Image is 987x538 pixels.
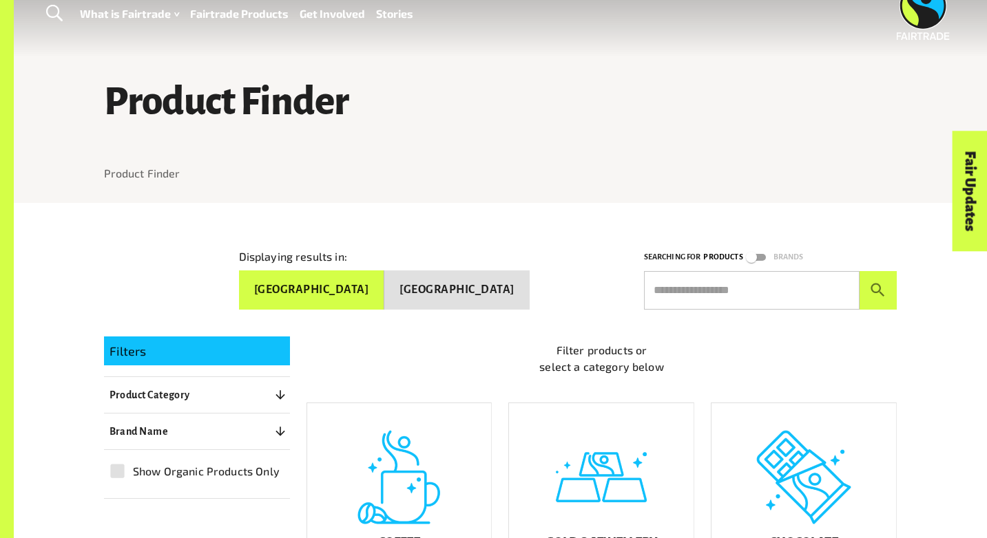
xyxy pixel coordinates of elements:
a: What is Fairtrade [80,4,179,24]
p: Product Category [110,387,190,403]
p: Displaying results in: [239,248,347,265]
a: Product Finder [104,166,180,180]
a: Stories [376,4,413,24]
nav: breadcrumb [104,165,897,182]
p: Searching for [644,250,701,263]
h1: Product Finder [104,80,897,122]
span: Show Organic Products Only [133,463,280,480]
button: [GEOGRAPHIC_DATA] [239,270,385,310]
button: Brand Name [104,419,290,444]
p: Brand Name [110,423,169,440]
button: Product Category [104,383,290,407]
p: Brands [773,250,804,263]
a: Get Involved [300,4,365,24]
p: Filters [110,342,284,361]
p: Filter products or select a category below [307,342,897,375]
button: [GEOGRAPHIC_DATA] [384,270,530,310]
a: Fairtrade Products [190,4,289,24]
p: Products [703,250,742,263]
